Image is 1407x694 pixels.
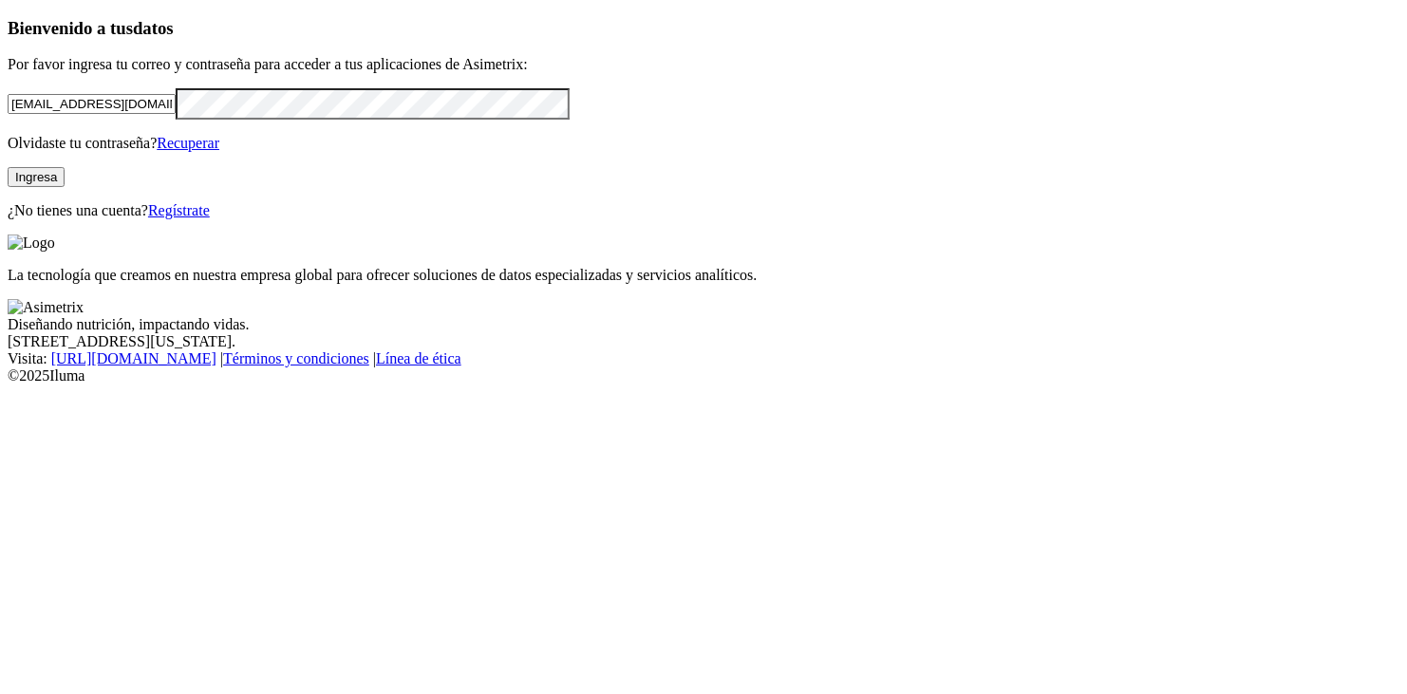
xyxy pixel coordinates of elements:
a: Línea de ética [376,350,461,366]
div: Visita : | | [8,350,1399,367]
p: Por favor ingresa tu correo y contraseña para acceder a tus aplicaciones de Asimetrix: [8,56,1399,73]
p: Olvidaste tu contraseña? [8,135,1399,152]
img: Logo [8,234,55,252]
div: [STREET_ADDRESS][US_STATE]. [8,333,1399,350]
p: La tecnología que creamos en nuestra empresa global para ofrecer soluciones de datos especializad... [8,267,1399,284]
a: Recuperar [157,135,219,151]
a: Regístrate [148,202,210,218]
span: datos [133,18,174,38]
button: Ingresa [8,167,65,187]
div: © 2025 Iluma [8,367,1399,385]
img: Asimetrix [8,299,84,316]
h3: Bienvenido a tus [8,18,1399,39]
input: Tu correo [8,94,176,114]
a: Términos y condiciones [223,350,369,366]
p: ¿No tienes una cuenta? [8,202,1399,219]
a: [URL][DOMAIN_NAME] [51,350,216,366]
div: Diseñando nutrición, impactando vidas. [8,316,1399,333]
